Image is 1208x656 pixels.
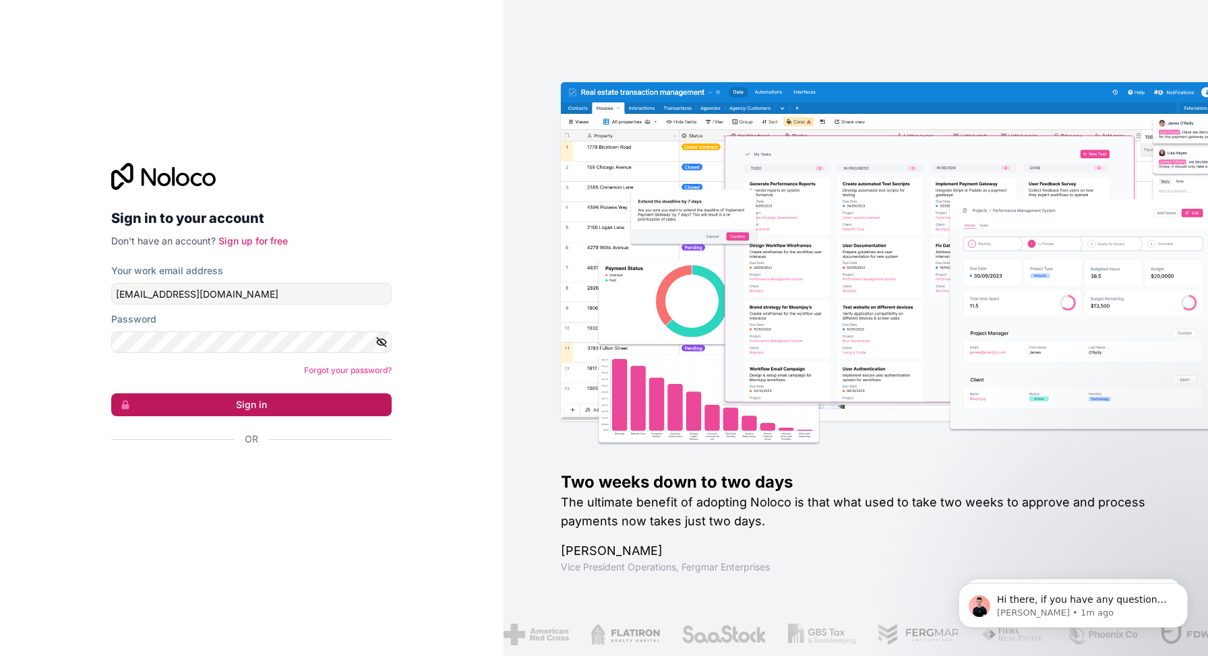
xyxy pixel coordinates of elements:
[561,493,1165,531] h2: The ultimate benefit of adopting Noloco is that what used to take two weeks to approve and proces...
[561,471,1165,493] h1: Two weeks down to two days
[111,313,156,326] label: Password
[504,624,569,645] img: /assets/american-red-cross-BAupjrZR.png
[111,393,392,416] button: Sign in
[878,624,960,645] img: /assets/fergmar-CudnrXN5.png
[561,542,1165,560] h1: [PERSON_NAME]
[591,624,661,645] img: /assets/flatiron-C8eUkumj.png
[682,624,766,645] img: /assets/saastock-C6Zbiodz.png
[304,365,392,375] a: Forgot your password?
[245,432,258,446] span: Or
[788,624,857,645] img: /assets/gbstax-C-GtDUiK.png
[104,461,388,490] iframe: Botón Iniciar sesión con Google
[938,555,1208,649] iframe: Intercom notifications message
[561,560,1165,574] h1: Vice President Operations , Fergmar Enterprises
[218,235,288,247] a: Sign up for free
[111,235,216,247] span: Don't have an account?
[111,331,392,353] input: Password
[111,206,392,230] h2: Sign in to your account
[111,283,392,304] input: Email address
[111,264,223,277] label: Your work email address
